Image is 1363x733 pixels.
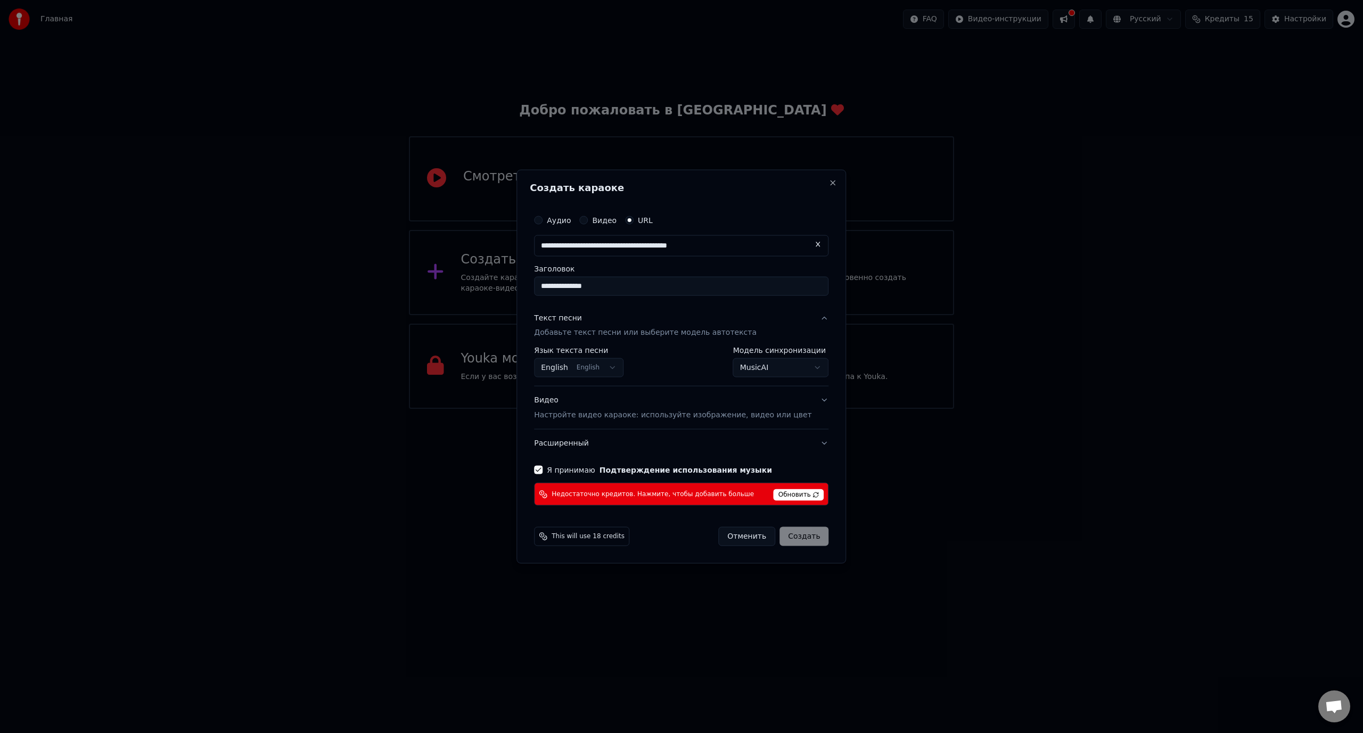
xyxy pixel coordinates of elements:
[552,532,625,541] span: This will use 18 credits
[534,327,757,338] p: Добавьте текст песни или выберите модель автотекста
[534,347,623,354] label: Язык текста песни
[547,216,571,224] label: Аудио
[534,265,828,272] label: Заголовок
[592,216,617,224] label: Видео
[733,347,829,354] label: Модель синхронизации
[638,216,653,224] label: URL
[534,430,828,457] button: Расширенный
[534,347,828,386] div: Текст песниДобавьте текст песни или выберите модель автотекста
[534,410,811,421] p: Настройте видео караоке: используйте изображение, видео или цвет
[547,466,772,474] label: Я принимаю
[530,183,833,192] h2: Создать караоке
[718,527,775,546] button: Отменить
[534,395,811,421] div: Видео
[534,386,828,429] button: ВидеоНастройте видео караоке: используйте изображение, видео или цвет
[534,304,828,347] button: Текст песниДобавьте текст песни или выберите модель автотекста
[534,312,582,323] div: Текст песни
[774,489,824,501] span: Обновить
[552,490,754,498] span: Недостаточно кредитов. Нажмите, чтобы добавить больше
[600,466,772,474] button: Я принимаю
